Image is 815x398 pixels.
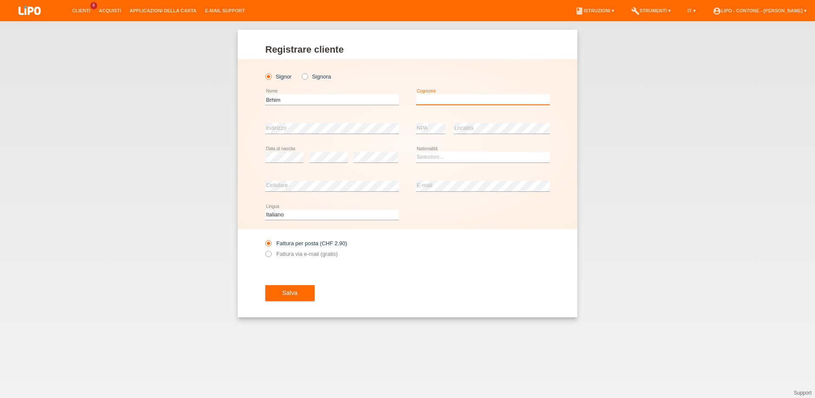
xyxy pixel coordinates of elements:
[627,8,675,13] a: buildStrumenti ▾
[713,7,721,15] i: account_circle
[201,8,249,13] a: E-mail Support
[125,8,201,13] a: Applicazioni della carta
[631,7,640,15] i: build
[265,44,550,55] h1: Registrare cliente
[683,8,700,13] a: IT ▾
[302,73,307,79] input: Signora
[90,2,97,9] span: 4
[302,73,331,80] label: Signora
[265,73,292,80] label: Signor
[265,285,315,301] button: Salva
[794,390,812,396] a: Support
[265,73,271,79] input: Signor
[95,8,126,13] a: Acquisti
[265,251,271,261] input: Fattura via e-mail (gratis)
[8,17,51,24] a: LIPO pay
[265,251,337,257] label: Fattura via e-mail (gratis)
[265,240,271,251] input: Fattura per posta (CHF 2.90)
[68,8,95,13] a: Clienti
[708,8,811,13] a: account_circleLIPO - Contone - [PERSON_NAME] ▾
[265,240,347,247] label: Fattura per posta (CHF 2.90)
[571,8,618,13] a: bookIstruzioni ▾
[575,7,584,15] i: book
[282,289,298,296] span: Salva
